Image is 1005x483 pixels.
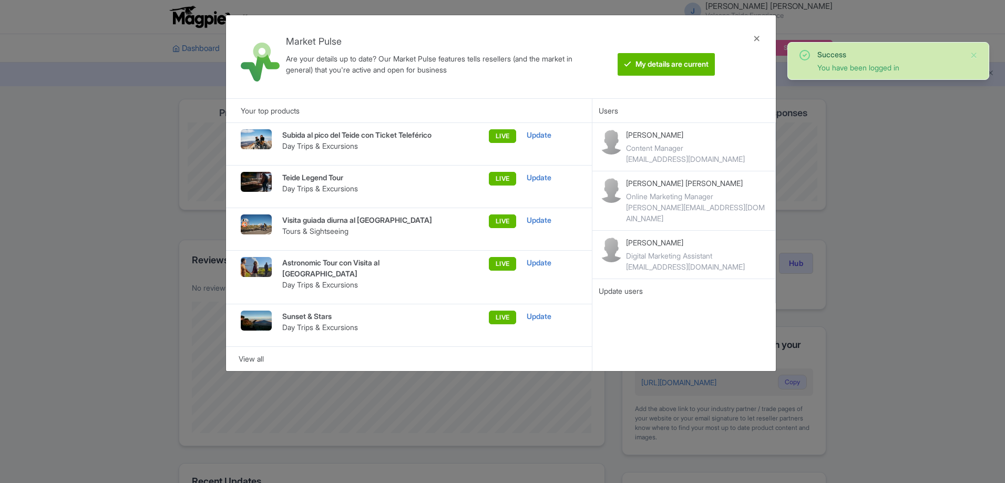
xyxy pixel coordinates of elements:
img: judz9wuix3nspedbahyb.jpg [241,257,272,277]
div: Update [527,172,577,183]
div: Update [527,257,577,269]
p: Visita guiada diurna al [GEOGRAPHIC_DATA] [282,214,456,225]
div: Your top products [226,98,592,122]
btn: My details are current [618,53,715,76]
div: Content Manager [626,142,745,153]
div: Update [527,214,577,226]
p: Day Trips & Excursions [282,322,456,333]
p: [PERSON_NAME] [PERSON_NAME] [626,178,769,189]
img: pgbfh32jdvgqtpinswpf.jpg [241,311,272,331]
div: Update [527,129,577,141]
div: View all [239,353,580,365]
img: momia-guanche-teide-legend-tour_px3upo.jpg [241,172,272,192]
div: Update users [599,285,769,297]
p: Tours & Sightseeing [282,225,456,237]
div: [EMAIL_ADDRESS][DOMAIN_NAME] [626,153,745,165]
div: [PERSON_NAME][EMAIL_ADDRESS][DOMAIN_NAME] [626,202,769,224]
p: [PERSON_NAME] [626,129,745,140]
div: Success [817,49,961,60]
img: contact-b11cc6e953956a0c50a2f97983291f06.png [599,129,624,155]
div: [EMAIL_ADDRESS][DOMAIN_NAME] [626,261,745,272]
h4: Market Pulse [286,36,588,47]
img: y32collyunuqaqnyagzy.jpg [241,129,272,149]
div: Online Marketing Manager [626,191,769,202]
p: Teide Legend Tour [282,172,456,183]
p: Sunset & Stars [282,311,456,322]
p: [PERSON_NAME] [626,237,745,248]
p: Astronomic Tour con Visita al [GEOGRAPHIC_DATA] [282,257,456,279]
p: Subida al pico del Teide con Ticket Teleférico [282,129,456,140]
img: contact-b11cc6e953956a0c50a2f97983291f06.png [599,178,624,203]
img: contact-b11cc6e953956a0c50a2f97983291f06.png [599,237,624,262]
div: Digital Marketing Assistant [626,250,745,261]
div: You have been logged in [817,62,961,73]
p: Day Trips & Excursions [282,183,456,194]
img: market_pulse-1-0a5220b3d29e4a0de46fb7534bebe030.svg [241,43,280,81]
div: Users [592,98,776,122]
p: Day Trips & Excursions [282,279,456,290]
button: Close [970,49,978,61]
img: v69h4qhcbh2mpd0auczx.jpg [241,214,272,234]
div: Update [527,311,577,322]
p: Day Trips & Excursions [282,140,456,151]
div: Are your details up to date? Our Market Pulse features tells resellers (and the market in general... [286,53,588,75]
